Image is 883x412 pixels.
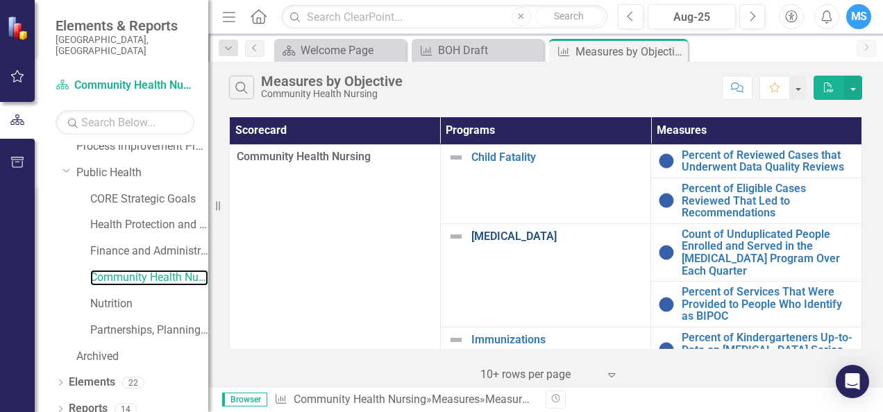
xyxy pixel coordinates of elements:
a: Community Health Nursing [90,270,208,286]
span: Browser [222,393,267,406]
a: Public Health [76,165,208,181]
a: Health Protection and Response [90,217,208,233]
a: Partnerships, Planning, and Community Health Promotions [90,323,208,338]
span: Search [554,10,584,22]
img: ClearPoint Strategy [7,16,31,40]
span: Community Health Nursing [237,150,371,163]
a: Welcome Page [278,42,403,59]
a: Measures [432,393,480,406]
a: [MEDICAL_DATA] [471,230,644,243]
div: Aug-25 [653,9,731,26]
div: BOH Draft [438,42,540,59]
div: 22 [122,377,144,388]
div: Welcome Page [301,42,403,59]
a: Percent of Eligible Cases Reviewed That Led to Recommendations [682,182,855,219]
a: Child Fatality [471,151,644,164]
a: Percent of Reviewed Cases that Underwent Data Quality Reviews [682,149,855,173]
a: Percent of Kindergarteners Up-to-Date on [MEDICAL_DATA] Series by Area of Service [682,332,855,368]
img: Not Defined [448,149,464,166]
img: Not Defined [448,228,464,245]
div: Community Health Nursing [261,89,403,99]
a: Process Improvement Program [76,139,208,155]
img: Baselining [658,296,675,313]
input: Search ClearPoint... [281,5,607,29]
a: Nutrition [90,296,208,312]
div: Measures by Objective [485,393,596,406]
div: Open Intercom Messenger [836,365,869,398]
div: Measures by Objective [261,74,403,89]
img: Baselining [658,153,675,169]
img: Baselining [658,192,675,209]
span: Elements & Reports [56,17,194,34]
button: Aug-25 [648,4,736,29]
a: Community Health Nursing [56,78,194,94]
button: MS [846,4,871,29]
a: CORE Strategic Goals [90,191,208,207]
small: [GEOGRAPHIC_DATA], [GEOGRAPHIC_DATA] [56,34,194,57]
a: Immunizations [471,334,644,346]
a: Archived [76,349,208,365]
a: Finance and Administration [90,243,208,259]
a: Percent of Services That Were Provided to People Who Identify as BIPOC [682,286,855,323]
div: » » [274,392,535,408]
a: Count of Unduplicated People Enrolled and Served in the [MEDICAL_DATA] Program Over Each Quarter [682,228,855,277]
img: Not Defined [448,332,464,348]
img: Baselining [658,341,675,358]
button: Search [535,7,604,26]
input: Search Below... [56,110,194,135]
img: Baselining [658,244,675,261]
div: Measures by Objective [575,43,684,60]
a: BOH Draft [415,42,540,59]
a: Community Health Nursing [294,393,426,406]
a: Elements [69,375,115,390]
